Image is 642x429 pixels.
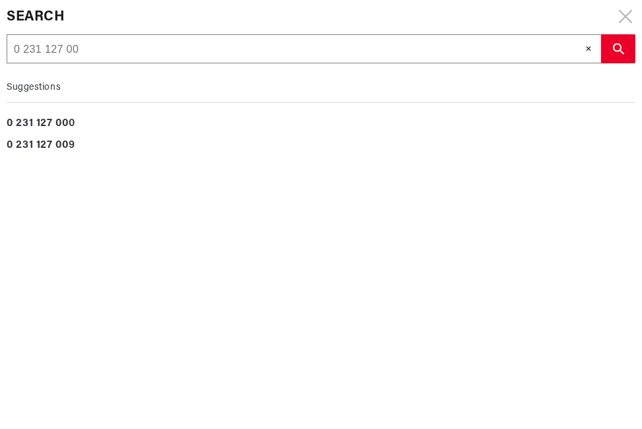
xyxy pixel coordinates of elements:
div: Suggestions [7,77,635,103]
b: 127 [36,118,53,129]
div: Search [7,7,635,28]
div: 9 [7,135,635,157]
b: 0 [7,140,13,150]
span: ✕ [585,43,592,55]
b: 231 [16,140,33,150]
button: search button [601,34,635,63]
b: 00 [55,118,68,129]
b: 127 [36,140,53,150]
b: 00 [55,140,68,150]
b: 231 [16,118,33,129]
input: Search Part #, Category or Keyword [7,35,600,64]
b: 0 [7,118,13,129]
div: 0 [7,113,635,135]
